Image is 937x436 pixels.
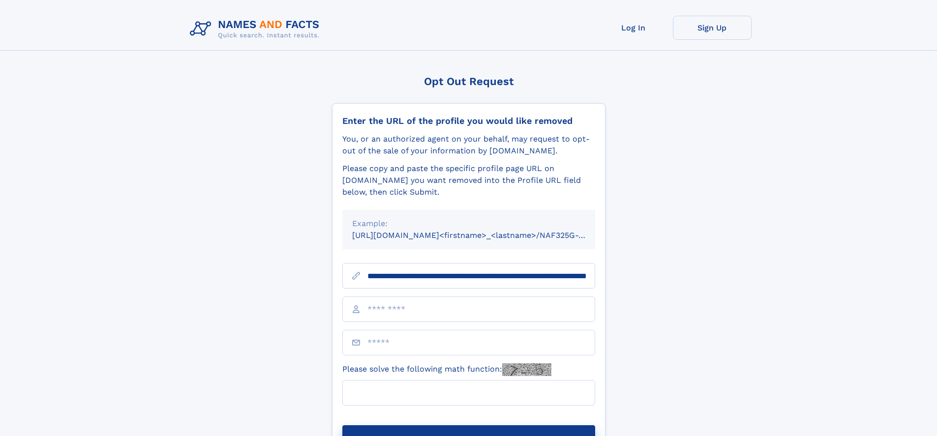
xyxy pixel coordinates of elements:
[186,16,328,42] img: Logo Names and Facts
[342,163,595,198] div: Please copy and paste the specific profile page URL on [DOMAIN_NAME] you want removed into the Pr...
[342,116,595,126] div: Enter the URL of the profile you would like removed
[673,16,752,40] a: Sign Up
[352,218,585,230] div: Example:
[352,231,614,240] small: [URL][DOMAIN_NAME]<firstname>_<lastname>/NAF325G-xxxxxxxx
[342,133,595,157] div: You, or an authorized agent on your behalf, may request to opt-out of the sale of your informatio...
[342,363,551,376] label: Please solve the following math function:
[594,16,673,40] a: Log In
[332,75,605,87] div: Opt Out Request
